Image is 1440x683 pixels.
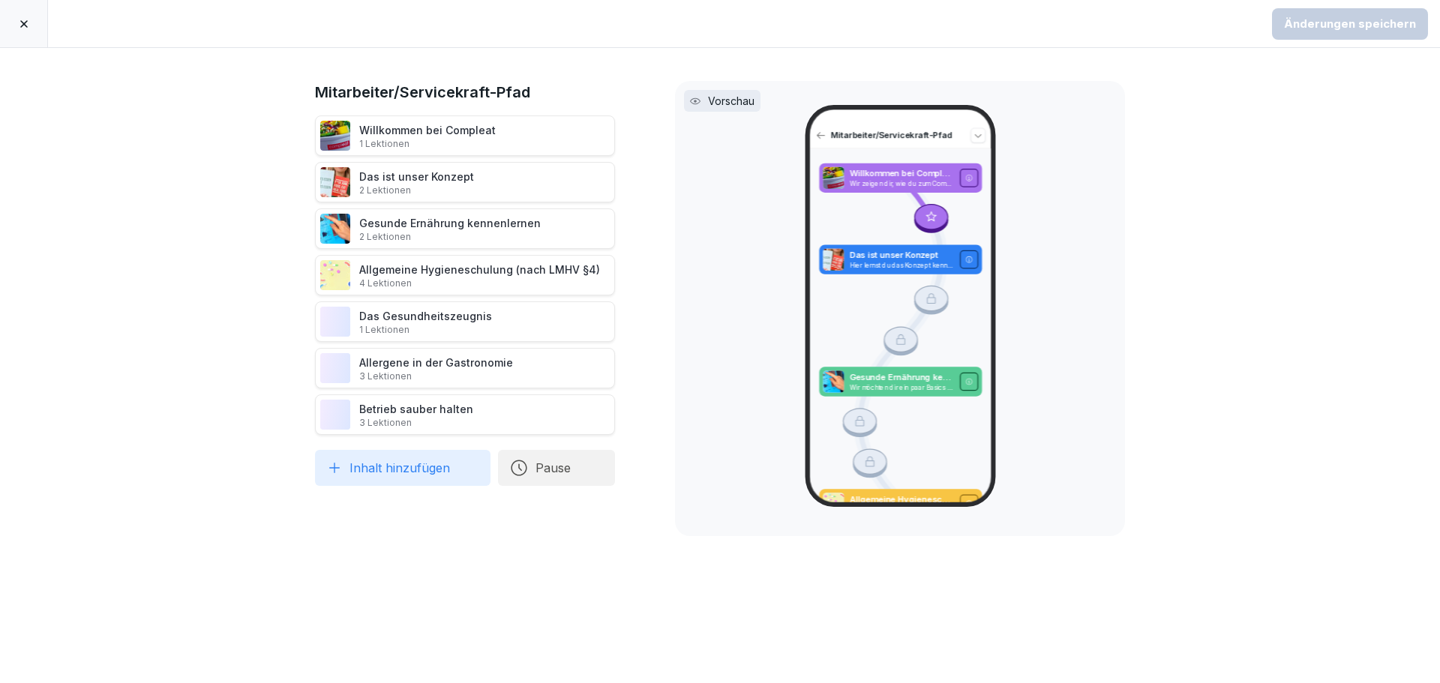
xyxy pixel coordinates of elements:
[498,450,615,486] button: Pause
[822,493,843,516] img: pnxrhsgnynh33lkwpecije13.png
[359,370,513,382] p: 3 Lektionen
[849,384,954,392] p: Wir möchten dir ein paar Basics der gesunden Ernährung vermitteln, damit du bei Kundenanfragen di...
[708,93,754,109] p: Vorschau
[359,417,473,429] p: 3 Lektionen
[320,353,350,383] img: kzdkv7jiunquxpuabah5d9oo.png
[822,167,843,190] img: zwq0dvkqadvy9zsgi2srr0ic.png
[849,372,954,384] p: Gesunde Ernährung kennenlernen
[315,255,615,295] div: Allgemeine Hygieneschulung (nach LMHV §4)4 Lektionen
[359,308,492,336] div: Das Gesundheitszeugnis
[320,167,350,197] img: iv2tmt78jjf0gatpsiyuuxrc.png
[320,214,350,244] img: jh1239vjz4zg47ddzaq3jyv9.png
[320,121,350,151] img: zwq0dvkqadvy9zsgi2srr0ic.png
[359,324,492,336] p: 1 Lektionen
[315,348,615,388] div: Allergene in der Gastronomie3 Lektionen
[359,262,600,289] div: Allgemeine Hygieneschulung (nach LMHV §4)
[359,231,541,243] p: 2 Lektionen
[359,215,541,243] div: Gesunde Ernährung kennenlernen
[359,277,600,289] p: 4 Lektionen
[1272,8,1428,40] button: Änderungen speichern
[830,130,965,142] p: Mitarbeiter/Servicekraft-Pfad
[315,301,615,342] div: Das Gesundheitszeugnis1 Lektionen
[315,450,490,486] button: Inhalt hinzufügen
[315,162,615,202] div: Das ist unser Konzept2 Lektionen
[822,371,843,394] img: jh1239vjz4zg47ddzaq3jyv9.png
[822,249,843,271] img: iv2tmt78jjf0gatpsiyuuxrc.png
[849,180,954,188] p: Wir zeigen dir, wie du zum Compleatzen wirst. Wir wünschen dir viel Spaß!
[359,355,513,382] div: Allergene in der Gastronomie
[359,169,474,196] div: Das ist unser Konzept
[359,122,496,150] div: Willkommen bei Compleat
[1284,16,1416,32] div: Änderungen speichern
[849,250,954,262] p: Das ist unser Konzept
[359,401,473,429] div: Betrieb sauber halten
[315,115,615,156] div: Willkommen bei Compleat1 Lektionen
[849,168,954,180] p: Willkommen bei Compleat
[849,262,954,270] p: Hier lernst du das Konzept kennen
[320,307,350,337] img: l1yociqb07f55abt0uwlwy68.png
[320,260,350,290] img: pnxrhsgnynh33lkwpecije13.png
[359,184,474,196] p: 2 Lektionen
[320,400,350,430] img: oeltbzfvn9voln8zb3pf7pfr.png
[315,208,615,249] div: Gesunde Ernährung kennenlernen2 Lektionen
[315,81,615,103] h1: Mitarbeiter/Servicekraft-Pfad
[849,494,954,506] p: Allgemeine Hygieneschulung (nach LMHV §4)
[359,138,496,150] p: 1 Lektionen
[315,394,615,435] div: Betrieb sauber halten3 Lektionen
